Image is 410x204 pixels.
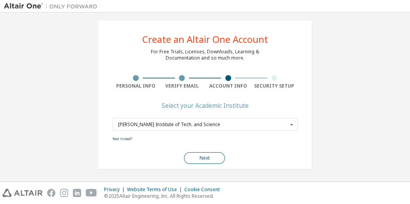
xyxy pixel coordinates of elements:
[151,49,259,61] div: For Free Trials, Licenses, Downloads, Learning & Documentation and so much more.
[104,193,224,199] p: © 2025 Altair Engineering, Inc. All Rights Reserved.
[47,189,55,197] img: facebook.svg
[60,189,68,197] img: instagram.svg
[205,83,251,89] div: Account Info
[184,186,224,193] div: Cookie Consent
[86,189,97,197] img: youtube.svg
[162,103,249,108] div: Select your Academic Institute
[2,189,42,197] img: altair_logo.svg
[73,189,81,197] img: linkedin.svg
[4,2,101,10] img: Altair One
[127,186,184,193] div: Website Terms of Use
[142,35,268,44] div: Create an Altair One Account
[159,83,205,89] div: Verify Email
[184,152,225,164] button: Next
[113,83,159,89] div: Personal Info
[113,136,132,141] a: Not listed?
[251,83,298,89] div: Security Setup
[118,122,288,127] div: [PERSON_NAME] Institute of Tech. and Science
[104,186,127,193] div: Privacy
